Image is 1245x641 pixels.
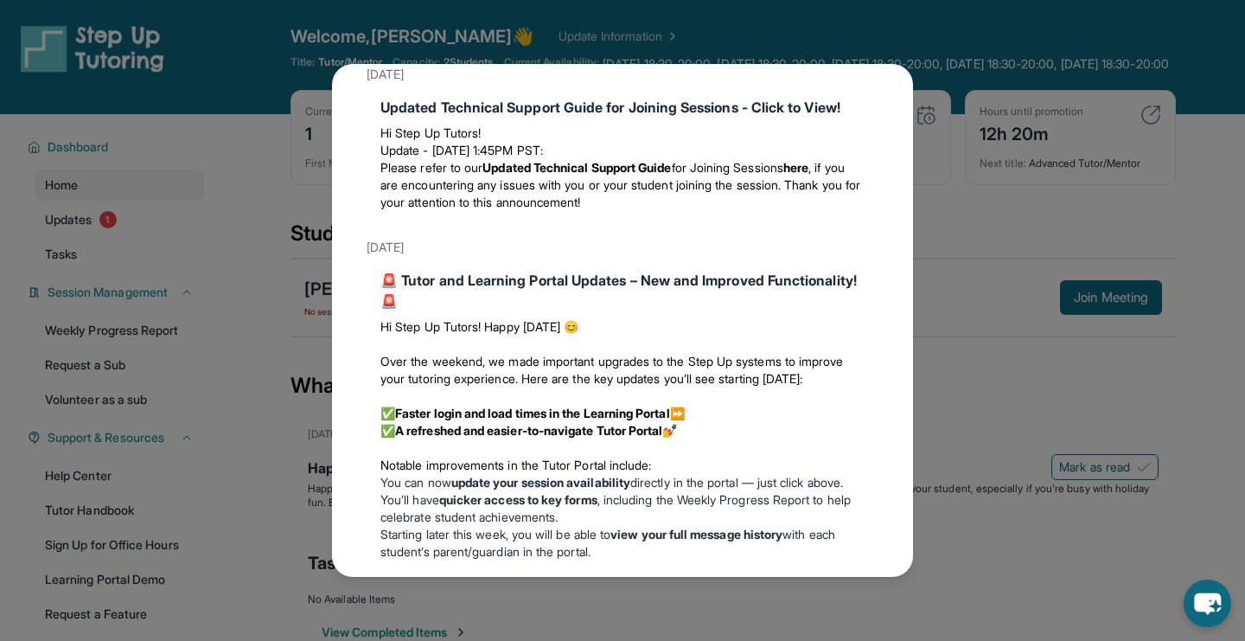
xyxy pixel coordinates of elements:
strong: A refreshed and easier-to-navigate Tutor Portal [395,423,662,438]
strong: Faster login and load times in the Learning Portal [395,406,670,420]
span: , if you are encountering any issues with you or your student joining the session. Thank you for ... [380,160,860,209]
span: Over the weekend, we made important upgrades to the Step Up systems to improve your tutoring expe... [380,354,843,386]
span: Please refer to our [380,160,482,175]
strong: quicker access to key forms [439,492,597,507]
li: You’ll have [380,491,865,526]
span: Starting later this week, you will be able to [380,527,610,542]
strong: view your full message history [610,527,782,542]
span: ✅ [380,423,395,438]
span: for Joining Sessions [672,160,783,175]
span: 💅 [662,423,677,438]
div: [DATE] [367,232,878,263]
span: You can now [380,475,451,490]
span: ⏩ [670,406,685,420]
span: directly in the portal — just click above. [630,475,843,490]
div: [DATE] [367,59,878,90]
button: chat-button [1184,580,1231,627]
span: Notable improvements in the Tutor Portal include: [380,458,651,472]
div: 🚨 Tutor and Learning Portal Updates – New and Improved Functionality! 🚨 [380,270,865,311]
span: Update - [DATE] 1:45PM PST: [380,143,543,157]
div: Updated Technical Support Guide for Joining Sessions - Click to View! [380,97,865,118]
span: Hi Step Up Tutors! [380,125,481,140]
span: Hi Step Up Tutors! Happy [DATE] 😊 [380,319,578,334]
span: ✅ [380,406,395,420]
span: , including the Weekly Progress Report to help celebrate student achievements. [380,492,851,524]
a: here [783,160,808,175]
strong: update your session availability [451,475,630,490]
strong: Updated Technical Support Guide [482,160,671,175]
